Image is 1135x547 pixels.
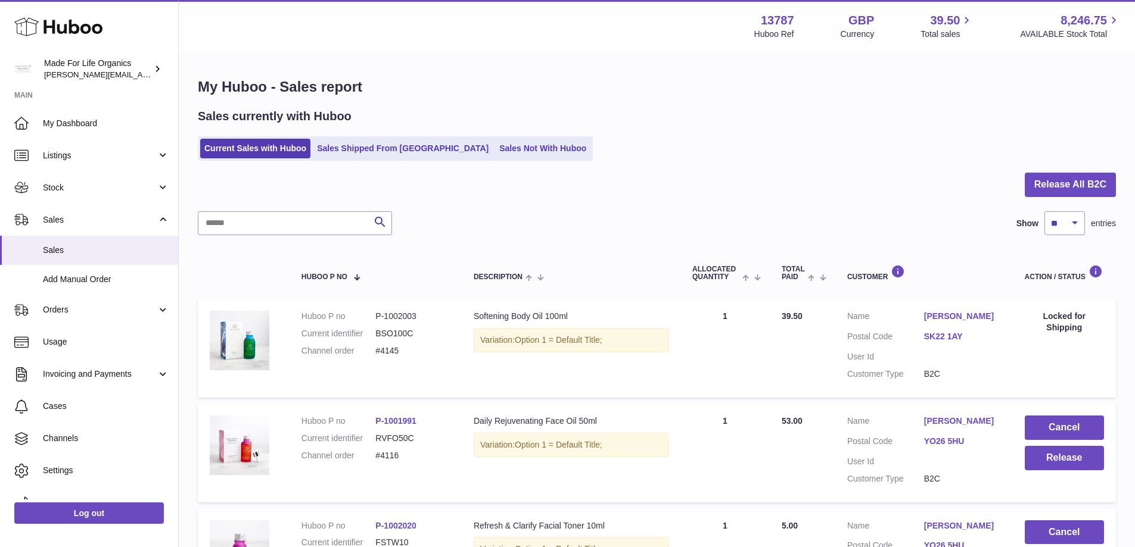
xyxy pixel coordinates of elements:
[43,118,169,129] span: My Dashboard
[1025,311,1104,333] div: Locked for Shipping
[1025,520,1104,545] button: Cancel
[44,70,303,79] span: [PERSON_NAME][EMAIL_ADDRESS][PERSON_NAME][DOMAIN_NAME]
[43,182,157,193] span: Stock
[847,456,924,467] dt: User Id
[924,473,1001,485] dd: B2C
[301,345,376,357] dt: Channel order
[1025,415,1104,440] button: Cancel
[1091,218,1116,229] span: entries
[43,245,169,256] span: Sales
[761,12,794,29] strong: 13787
[14,60,32,78] img: geoff.winwood@madeforlifeorganics.com
[375,433,450,444] dd: RVFO50C
[375,416,416,426] a: P-1001991
[43,274,169,285] span: Add Manual Order
[754,29,794,40] div: Huboo Ref
[924,368,1001,380] dd: B2C
[43,304,157,315] span: Orders
[848,12,874,29] strong: GBP
[474,433,668,457] div: Variation:
[1020,29,1121,40] span: AVAILABLE Stock Total
[924,520,1001,532] a: [PERSON_NAME]
[43,368,157,380] span: Invoicing and Payments
[515,440,602,449] span: Option 1 = Default Title;
[474,311,668,322] div: Softening Body Oil 100ml
[313,139,493,158] a: Sales Shipped From [GEOGRAPHIC_DATA]
[847,415,924,430] dt: Name
[301,311,376,322] dt: Huboo P no
[847,473,924,485] dt: Customer Type
[1061,12,1107,29] span: 8,246.75
[375,345,450,357] dd: #4145
[375,521,416,530] a: P-1002020
[515,335,602,345] span: Option 1 = Default Title;
[930,12,960,29] span: 39.50
[210,415,269,475] img: daily-rejuvenating-face-oil-50ml-rvfo50c-1.jpg
[847,265,1001,281] div: Customer
[680,404,770,502] td: 1
[198,108,352,124] h2: Sales currently with Huboo
[301,273,347,281] span: Huboo P no
[924,436,1001,447] a: YO26 5HU
[375,450,450,461] dd: #4116
[782,311,803,321] span: 39.50
[14,502,164,524] a: Log out
[474,520,668,532] div: Refresh & Clarify Facial Toner 10ml
[1016,218,1038,229] label: Show
[847,331,924,345] dt: Postal Code
[847,311,924,325] dt: Name
[1025,173,1116,197] button: Release All B2C
[375,311,450,322] dd: P-1002003
[847,368,924,380] dt: Customer Type
[474,415,668,427] div: Daily Rejuvenating Face Oil 50ml
[210,311,269,370] img: softening-body-oil-100ml-bso100c-1.jpg
[924,311,1001,322] a: [PERSON_NAME]
[1025,446,1104,470] button: Release
[782,416,803,426] span: 53.00
[1020,12,1121,40] a: 8,246.75 AVAILABLE Stock Total
[680,299,770,398] td: 1
[847,520,924,535] dt: Name
[474,273,523,281] span: Description
[200,139,310,158] a: Current Sales with Huboo
[474,328,668,352] div: Variation:
[841,29,875,40] div: Currency
[43,497,169,508] span: Returns
[43,465,169,476] span: Settings
[301,415,376,427] dt: Huboo P no
[495,139,590,158] a: Sales Not With Huboo
[847,436,924,450] dt: Postal Code
[43,214,157,226] span: Sales
[43,150,157,161] span: Listings
[924,415,1001,427] a: [PERSON_NAME]
[43,336,169,348] span: Usage
[375,328,450,339] dd: BSO100C
[782,265,805,281] span: Total paid
[301,433,376,444] dt: Current identifier
[301,520,376,532] dt: Huboo P no
[692,265,739,281] span: ALLOCATED Quantity
[44,58,151,80] div: Made For Life Organics
[921,12,974,40] a: 39.50 Total sales
[198,77,1116,96] h1: My Huboo - Sales report
[847,351,924,362] dt: User Id
[43,401,169,412] span: Cases
[921,29,974,40] span: Total sales
[301,450,376,461] dt: Channel order
[1025,265,1104,281] div: Action / Status
[43,433,169,444] span: Channels
[301,328,376,339] dt: Current identifier
[924,331,1001,342] a: SK22 1AY
[782,521,798,530] span: 5.00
